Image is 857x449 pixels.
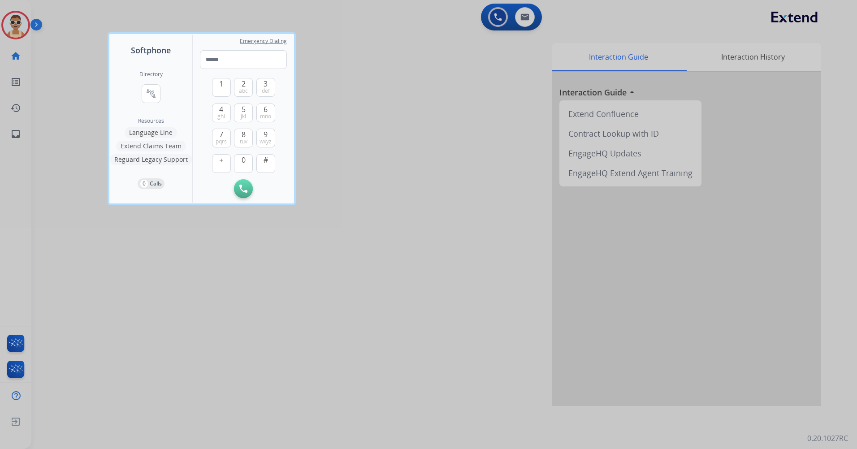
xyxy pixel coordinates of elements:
button: # [256,154,275,173]
button: 6mno [256,104,275,122]
span: ghi [217,113,225,120]
button: 9wxyz [256,129,275,147]
span: 7 [219,129,223,140]
button: Reguard Legacy Support [110,154,192,165]
p: 0.20.1027RC [807,433,848,444]
span: def [262,87,270,95]
span: 6 [264,104,268,115]
button: Extend Claims Team [116,141,186,151]
p: 0 [140,180,148,188]
mat-icon: connect_without_contact [146,88,156,99]
span: Emergency Dialing [240,38,287,45]
h2: Directory [139,71,163,78]
button: 7pqrs [212,129,231,147]
span: Resources [138,117,164,125]
span: jkl [241,113,246,120]
span: wxyz [260,138,272,145]
span: pqrs [216,138,227,145]
button: 5jkl [234,104,253,122]
button: + [212,154,231,173]
p: Calls [150,180,162,188]
button: 1 [212,78,231,97]
button: 0 [234,154,253,173]
span: + [219,155,223,165]
span: 1 [219,78,223,89]
span: tuv [240,138,247,145]
button: 0Calls [138,178,164,189]
span: 2 [242,78,246,89]
button: 8tuv [234,129,253,147]
span: 9 [264,129,268,140]
span: 8 [242,129,246,140]
img: call-button [239,185,247,193]
button: Language Line [125,127,177,138]
span: 3 [264,78,268,89]
span: abc [239,87,248,95]
button: 3def [256,78,275,97]
span: Softphone [131,44,171,56]
button: 2abc [234,78,253,97]
span: 5 [242,104,246,115]
span: # [264,155,268,165]
span: 4 [219,104,223,115]
button: 4ghi [212,104,231,122]
span: mno [260,113,271,120]
span: 0 [242,155,246,165]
